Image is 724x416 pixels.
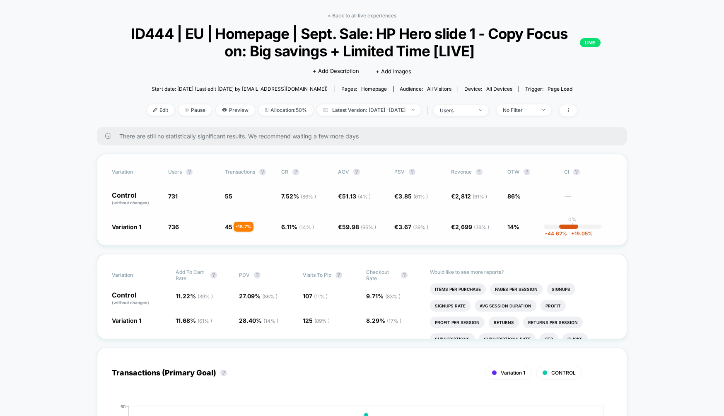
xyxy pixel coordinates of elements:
span: 19.05 % [567,230,593,237]
div: Audience: [400,86,451,92]
span: All Visitors [427,86,451,92]
span: Allocation: 50% [259,104,313,116]
li: Avg Session Duration [475,300,536,312]
button: ? [210,272,217,278]
span: ( 89 % ) [314,318,330,324]
li: Ctr [540,333,558,345]
img: edit [153,108,157,112]
p: Would like to see more reports? [430,269,613,275]
button: ? [335,272,342,278]
span: Revenue [451,169,472,175]
div: - 18.7 % [234,222,253,232]
button: ? [573,169,580,175]
span: ( 61 % ) [413,193,428,200]
span: Latest Version: [DATE] - [DATE] [317,104,421,116]
span: 59.98 [342,223,376,230]
span: CR [281,169,288,175]
img: end [185,108,189,112]
span: + Add Description [313,67,359,75]
span: Pause [179,104,212,116]
span: 86% [507,193,521,200]
span: (without changes) [112,300,149,305]
button: ? [353,169,360,175]
span: 6.11 % [281,223,314,230]
li: Profit Per Session [430,317,485,328]
span: (without changes) [112,200,149,205]
span: homepage [361,86,387,92]
button: ? [186,169,193,175]
span: CI [564,169,610,175]
img: end [479,109,482,111]
li: Items Per Purchase [430,283,486,295]
span: ( 39 % ) [413,224,428,230]
span: € [338,193,371,200]
button: ? [254,272,261,278]
div: Trigger: [525,86,572,92]
span: ( 4 % ) [358,193,371,200]
span: ( 11 % ) [314,293,328,300]
button: ? [220,370,227,376]
span: ( 61 % ) [473,193,487,200]
span: Variation [112,169,157,175]
button: ? [259,169,266,175]
span: CONTROL [551,370,576,376]
span: 27.09 % [239,293,278,300]
li: Clicks [562,333,588,345]
span: Variation 1 [112,317,141,324]
span: 3.67 [398,223,428,230]
span: 731 [168,193,178,200]
span: Edit [147,104,174,116]
span: Start date: [DATE] (Last edit [DATE] by [EMAIL_ADDRESS][DOMAIN_NAME]) [152,86,328,92]
li: Signups Rate [430,300,471,312]
span: + Add Images [376,68,411,75]
span: ( 96 % ) [361,224,376,230]
span: Visits To Plp [303,272,331,278]
span: --- [564,194,612,206]
div: Pages: [341,86,387,92]
span: 107 [303,293,328,300]
li: Signups [547,283,575,295]
li: Returns [489,317,519,328]
p: Control [112,292,167,306]
p: | [572,223,573,229]
p: LIVE [580,38,601,47]
span: 55 [225,193,232,200]
span: Preview [216,104,255,116]
span: € [451,223,489,230]
span: ( 61 % ) [198,318,212,324]
span: PSV [394,169,405,175]
button: ? [401,272,408,278]
span: 51.13 [342,193,371,200]
li: Subscriptions Rate [479,333,536,345]
span: 11.22 % [176,293,213,300]
span: 28.40 % [239,317,278,324]
span: 8.29 % [366,317,401,324]
button: ? [524,169,530,175]
span: 9.71 % [366,293,401,300]
img: rebalance [265,108,268,112]
span: 14% [507,223,519,230]
tspan: 60 [121,404,125,409]
span: ( 14 % ) [263,318,278,324]
div: No Filter [503,107,536,113]
span: € [394,193,428,200]
li: Pages Per Session [490,283,543,295]
span: | [425,104,434,116]
span: -44.62 % [545,230,567,237]
div: users [440,107,473,114]
span: Add To Cart Rate [176,269,206,281]
span: Variation 1 [112,223,141,230]
p: 0% [568,216,577,223]
span: 125 [303,317,330,324]
li: Profit [541,300,566,312]
span: 3.85 [398,193,428,200]
span: € [338,223,376,230]
img: calendar [323,108,328,112]
span: 2,699 [455,223,489,230]
span: Variation [112,269,157,281]
span: 736 [168,223,179,230]
span: ( 39 % ) [474,224,489,230]
span: 11.68 % [176,317,212,324]
img: end [412,109,415,111]
span: 45 [225,223,232,230]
